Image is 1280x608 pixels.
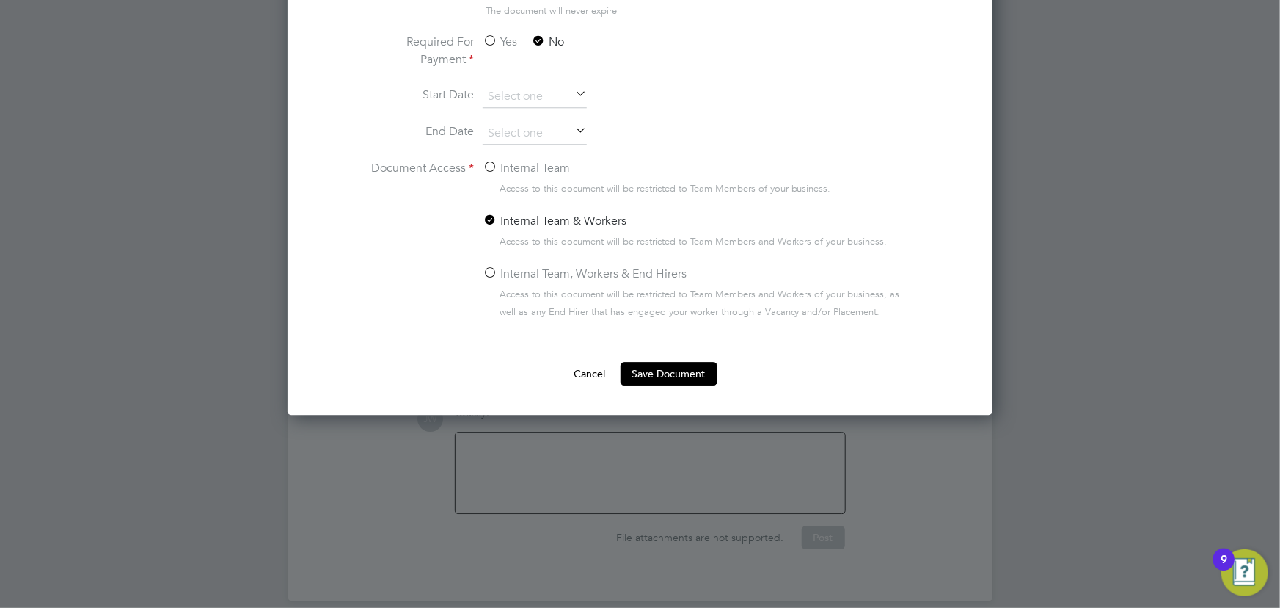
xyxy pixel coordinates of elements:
span: Access to this document will be restricted to Team Members of your business. [500,180,831,198]
label: Start Date [364,86,474,105]
input: Select one [483,123,587,145]
span: The document will never expire [486,4,617,17]
label: Document Access [364,159,474,333]
label: End Date [364,123,474,142]
label: No [531,33,564,51]
label: Required For Payment [364,33,474,68]
button: Save Document [621,362,717,386]
span: Access to this document will be restricted to Team Members and Workers of your business, as well ... [500,286,916,321]
label: Internal Team & Workers [483,212,626,230]
button: Cancel [563,362,618,386]
span: Access to this document will be restricted to Team Members and Workers of your business. [500,233,888,250]
div: 9 [1221,560,1227,579]
button: Open Resource Center, 9 new notifications [1221,549,1268,596]
label: Internal Team [483,159,570,177]
input: Select one [483,86,587,108]
label: Yes [483,33,517,51]
label: Internal Team, Workers & End Hirers [483,265,687,283]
